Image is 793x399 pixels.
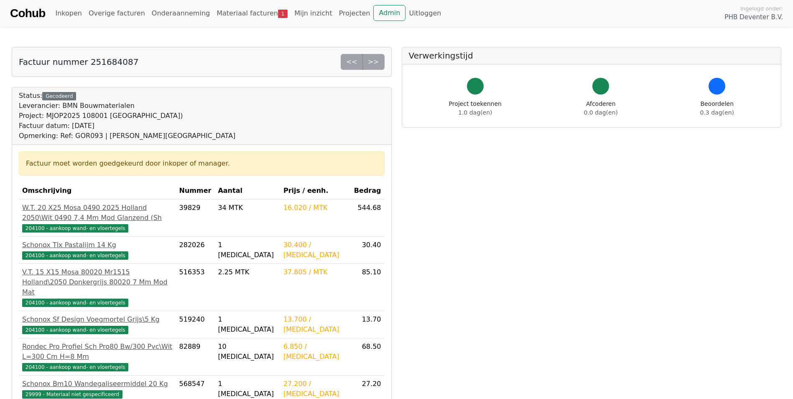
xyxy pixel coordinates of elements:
div: 37.805 / MTK [283,267,347,277]
div: Project toekennen [449,100,502,117]
div: 1 [MEDICAL_DATA] [218,315,277,335]
th: Omschrijving [19,182,176,199]
a: Cohub [10,3,45,23]
th: Bedrag [351,182,385,199]
div: Beoordelen [700,100,734,117]
div: Schonox Tlx Pastalijm 14 Kg [22,240,173,250]
div: 10 [MEDICAL_DATA] [218,342,277,362]
a: Materiaal facturen1 [213,5,291,22]
div: Rondec Pro Profiel Sch Pro80 Bw/300 Pvc\Wit L=300 Cm H=8 Mm [22,342,173,362]
span: 0.0 dag(en) [584,109,618,116]
a: Projecten [336,5,374,22]
th: Prijs / eenh. [280,182,351,199]
div: W.T. 20 X25 Mosa 0490 2025 Holland 2050\Wit 0490 7,4 Mm Mod Glanzend (Sh [22,203,173,223]
span: 29999 - Materiaal niet gespecificeerd [22,390,122,399]
div: Afcoderen [584,100,618,117]
span: 204100 - aankoop wand- en vloertegels [22,299,128,307]
a: V.T. 15 X15 Mosa 80020 Mr1515 Holland\2050 Donkergrijs 80020 7 Mm Mod Mat204100 - aankoop wand- e... [22,267,173,307]
div: V.T. 15 X15 Mosa 80020 Mr1515 Holland\2050 Donkergrijs 80020 7 Mm Mod Mat [22,267,173,297]
a: Schonox Tlx Pastalijm 14 Kg204100 - aankoop wand- en vloertegels [22,240,173,260]
a: Uitloggen [405,5,444,22]
th: Nummer [176,182,215,199]
div: Schonox Sf Design Voegmortel Grijs\5 Kg [22,315,173,325]
td: 30.40 [351,237,385,264]
div: Schonox Bm10 Wandegaliseermiddel 20 Kg [22,379,173,389]
span: 0.3 dag(en) [700,109,734,116]
td: 516353 [176,264,215,311]
a: Overige facturen [85,5,148,22]
a: Rondec Pro Profiel Sch Pro80 Bw/300 Pvc\Wit L=300 Cm H=8 Mm204100 - aankoop wand- en vloertegels [22,342,173,372]
td: 544.68 [351,199,385,237]
div: 34 MTK [218,203,277,213]
a: Onderaanneming [148,5,213,22]
a: Schonox Sf Design Voegmortel Grijs\5 Kg204100 - aankoop wand- en vloertegels [22,315,173,335]
span: 1 [278,10,288,18]
a: W.T. 20 X25 Mosa 0490 2025 Holland 2050\Wit 0490 7,4 Mm Mod Glanzend (Sh204100 - aankoop wand- en... [22,203,173,233]
td: 13.70 [351,311,385,338]
div: Opmerking: Ref: GOR093 | [PERSON_NAME][GEOGRAPHIC_DATA] [19,131,235,141]
div: Project: MJOP2025 108001 [GEOGRAPHIC_DATA]) [19,111,235,121]
td: 282026 [176,237,215,264]
div: 1 [MEDICAL_DATA] [218,379,277,399]
td: 68.50 [351,338,385,376]
div: Status: [19,91,235,141]
div: Leverancier: BMN Bouwmaterialen [19,101,235,111]
div: Factuur datum: [DATE] [19,121,235,131]
span: 204100 - aankoop wand- en vloertegels [22,224,128,233]
div: Gecodeerd [42,92,76,100]
span: 204100 - aankoop wand- en vloertegels [22,251,128,260]
div: 16.020 / MTK [283,203,347,213]
a: Mijn inzicht [291,5,336,22]
span: 1.0 dag(en) [458,109,492,116]
a: Inkopen [52,5,85,22]
h5: Factuur nummer 251684087 [19,57,138,67]
div: 2.25 MTK [218,267,277,277]
div: Factuur moet worden goedgekeurd door inkoper of manager. [26,159,377,169]
a: Schonox Bm10 Wandegaliseermiddel 20 Kg29999 - Materiaal niet gespecificeerd [22,379,173,399]
td: 39829 [176,199,215,237]
div: 27.200 / [MEDICAL_DATA] [283,379,347,399]
div: 6.850 / [MEDICAL_DATA] [283,342,347,362]
span: PHB Deventer B.V. [724,13,783,22]
span: Ingelogd onder: [740,5,783,13]
div: 13.700 / [MEDICAL_DATA] [283,315,347,335]
span: 204100 - aankoop wand- en vloertegels [22,363,128,371]
span: 204100 - aankoop wand- en vloertegels [22,326,128,334]
div: 1 [MEDICAL_DATA] [218,240,277,260]
th: Aantal [214,182,280,199]
td: 85.10 [351,264,385,311]
td: 82889 [176,338,215,376]
a: Admin [373,5,405,21]
h5: Verwerkingstijd [409,51,775,61]
td: 519240 [176,311,215,338]
div: 30.400 / [MEDICAL_DATA] [283,240,347,260]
